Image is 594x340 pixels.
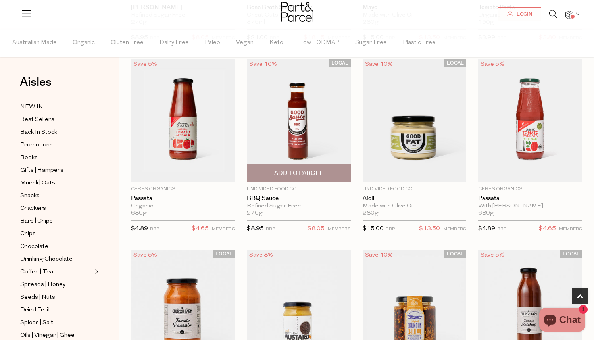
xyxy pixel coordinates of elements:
img: Passata [131,59,235,182]
small: RRP [497,227,506,231]
span: Add To Parcel [274,169,323,177]
span: NEW IN [20,102,43,112]
div: Save 5% [478,250,507,261]
a: Bars | Chips [20,216,92,226]
small: MEMBERS [559,227,582,231]
span: Low FODMAP [299,29,339,57]
span: Chips [20,229,36,239]
span: Muesli | Oats [20,179,55,188]
span: LOCAL [329,59,351,67]
span: Crackers [20,204,46,213]
a: Passata [478,195,582,202]
a: Books [20,153,92,163]
span: $4.65 [539,224,556,234]
inbox-online-store-chat: Shopify online store chat [537,308,588,334]
a: Chips [20,229,92,239]
span: Dried Fruit [20,305,50,315]
a: Back In Stock [20,127,92,137]
span: LOCAL [444,250,466,258]
div: Organic [131,203,235,210]
span: Spices | Salt [20,318,53,328]
small: RRP [150,227,159,231]
a: Spreads | Honey [20,280,92,290]
p: Ceres Organics [131,186,235,193]
span: $4.65 [192,224,209,234]
div: Made with Olive Oil [363,203,467,210]
span: 680g [478,210,494,217]
span: Login [515,11,532,18]
span: 270g [247,210,263,217]
span: $4.89 [478,226,495,232]
span: $15.00 [363,226,384,232]
span: Plastic Free [403,29,436,57]
a: Dried Fruit [20,305,92,315]
a: Best Sellers [20,115,92,125]
a: Gifts | Hampers [20,165,92,175]
span: LOCAL [560,250,582,258]
a: Crackers [20,204,92,213]
span: Back In Stock [20,128,57,137]
span: Paleo [205,29,220,57]
span: Dairy Free [160,29,189,57]
div: Save 8% [247,250,275,261]
a: Spices | Salt [20,318,92,328]
div: Save 5% [131,250,160,261]
span: Best Sellers [20,115,54,125]
a: 0 [565,11,573,19]
span: Aisles [20,73,52,91]
span: 280g [363,210,379,217]
span: LOCAL [444,59,466,67]
a: Snacks [20,191,92,201]
span: Coffee | Tea [20,267,53,277]
span: Organic [73,29,95,57]
img: BBQ Sauce [247,59,351,182]
button: Expand/Collapse Coffee | Tea [93,267,98,277]
span: Drinking Chocolate [20,255,73,264]
span: Promotions [20,140,53,150]
span: Spreads | Honey [20,280,65,290]
small: MEMBERS [328,227,351,231]
span: $8.05 [308,224,325,234]
span: Bars | Chips [20,217,53,226]
img: Passata [478,59,582,182]
span: LOCAL [213,250,235,258]
span: Australian Made [12,29,57,57]
span: $13.50 [419,224,440,234]
a: Coffee | Tea [20,267,92,277]
a: Passata [131,195,235,202]
div: Save 10% [363,250,395,261]
div: Save 5% [131,59,160,70]
a: Promotions [20,140,92,150]
small: RRP [386,227,395,231]
a: Muesli | Oats [20,178,92,188]
div: Save 5% [478,59,507,70]
span: Books [20,153,38,163]
span: Gluten Free [111,29,144,57]
a: Seeds | Nuts [20,292,92,302]
small: MEMBERS [212,227,235,231]
a: NEW IN [20,102,92,112]
small: MEMBERS [443,227,466,231]
img: Aioli [363,59,467,182]
span: Chocolate [20,242,48,252]
a: Aisles [20,76,52,96]
div: With [PERSON_NAME] [478,203,582,210]
span: 680g [131,210,147,217]
span: Seeds | Nuts [20,293,55,302]
span: $4.89 [131,226,148,232]
p: Undivided Food Co. [247,186,351,193]
p: Undivided Food Co. [363,186,467,193]
a: BBQ Sauce [247,195,351,202]
span: Vegan [236,29,254,57]
a: Login [498,7,541,21]
p: Ceres Organics [478,186,582,193]
a: Aioli [363,195,467,202]
span: $8.95 [247,226,264,232]
span: Snacks [20,191,40,201]
img: Part&Parcel [281,2,313,22]
small: RRP [266,227,275,231]
div: Refined Sugar Free [247,203,351,210]
a: Chocolate [20,242,92,252]
span: Sugar Free [355,29,387,57]
a: Drinking Chocolate [20,254,92,264]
